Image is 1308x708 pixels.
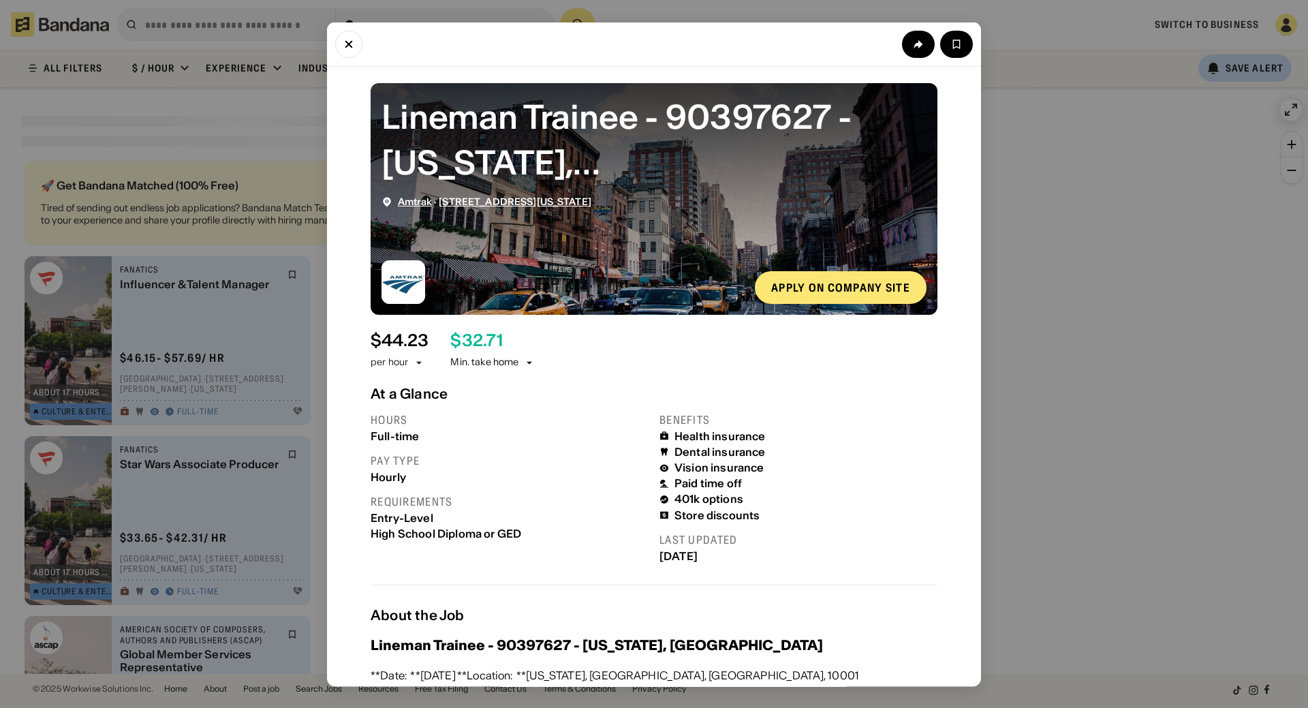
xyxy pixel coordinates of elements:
[381,93,926,185] div: Lineman Trainee - 90397627 - New York, NY
[439,195,591,207] a: [STREET_ADDRESS][US_STATE]
[674,445,766,458] div: Dental insurance
[659,549,937,562] div: [DATE]
[483,684,657,698] div: Your success is a train ride away!
[371,494,649,508] div: Requirements
[371,429,649,442] div: Full-time
[674,508,760,521] div: Store discounts
[674,461,764,474] div: Vision insurance
[450,356,535,369] div: Min. take home
[398,196,591,207] div: ·
[398,195,432,207] a: Amtrak
[771,281,910,292] div: Apply on company site
[371,453,649,467] div: Pay type
[371,470,649,483] div: Hourly
[371,385,937,401] div: At a Glance
[371,634,823,656] h3: Lineman Trainee - 90397627 - [US_STATE], [GEOGRAPHIC_DATA]
[674,493,743,506] div: 401k options
[371,527,649,540] div: High School Diploma or GED
[371,412,649,427] div: Hours
[659,412,937,427] div: Benefits
[659,532,937,547] div: Last updated
[371,356,408,369] div: per hour
[450,330,502,350] div: $ 32.71
[371,511,649,524] div: Entry-Level
[371,606,937,623] div: About the Job
[335,30,362,57] button: Close
[674,429,766,442] div: Health insurance
[381,260,425,303] img: Amtrak logo
[371,330,429,350] div: $ 44.23
[674,477,742,490] div: Paid time off
[755,271,926,303] a: Apply on company site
